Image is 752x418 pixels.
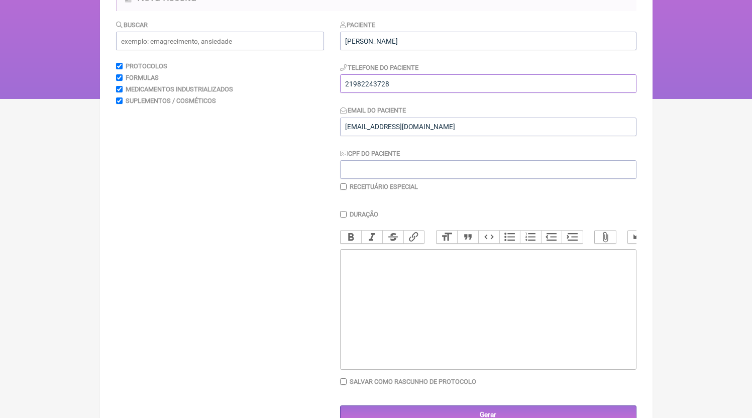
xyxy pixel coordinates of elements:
[541,231,562,244] button: Decrease Level
[126,97,216,104] label: Suplementos / Cosméticos
[403,231,424,244] button: Link
[628,231,649,244] button: Undo
[116,21,148,29] label: Buscar
[361,231,382,244] button: Italic
[499,231,520,244] button: Bullets
[382,231,403,244] button: Strikethrough
[340,150,400,157] label: CPF do Paciente
[350,183,418,190] label: Receituário Especial
[126,62,167,70] label: Protocolos
[437,231,458,244] button: Heading
[126,85,233,93] label: Medicamentos Industrializados
[126,74,159,81] label: Formulas
[116,32,324,50] input: exemplo: emagrecimento, ansiedade
[562,231,583,244] button: Increase Level
[478,231,499,244] button: Code
[350,378,476,385] label: Salvar como rascunho de Protocolo
[520,231,541,244] button: Numbers
[341,231,362,244] button: Bold
[595,231,616,244] button: Attach Files
[340,64,419,71] label: Telefone do Paciente
[350,211,378,218] label: Duração
[340,107,406,114] label: Email do Paciente
[457,231,478,244] button: Quote
[340,21,376,29] label: Paciente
